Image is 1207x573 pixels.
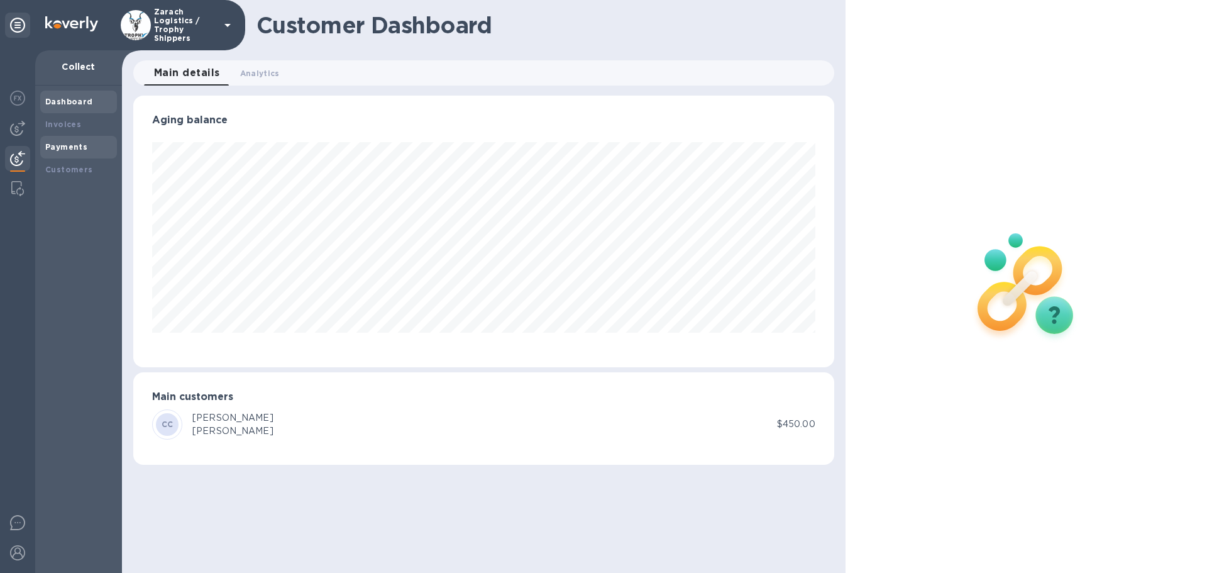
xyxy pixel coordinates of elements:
div: Unpin categories [5,13,30,38]
p: $450.00 [777,418,815,431]
p: Collect [45,60,112,73]
h3: Main customers [152,391,815,403]
img: Foreign exchange [10,91,25,106]
span: Analytics [240,67,280,80]
b: Dashboard [45,97,93,106]
div: [PERSON_NAME] [192,425,273,438]
b: Payments [45,142,87,152]
b: Customers [45,165,93,174]
div: [PERSON_NAME] [192,411,273,425]
b: CC [162,420,174,429]
span: Main details [154,64,220,82]
b: Invoices [45,120,81,129]
p: Zarach Logistics / Trophy Shippers [154,8,217,43]
h3: Aging balance [152,114,815,126]
h1: Customer Dashboard [256,12,825,38]
img: Logo [45,16,98,31]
